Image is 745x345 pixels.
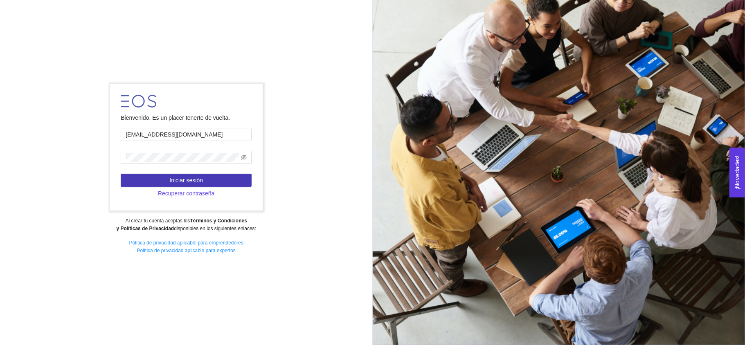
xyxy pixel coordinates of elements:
[5,217,367,233] div: Al crear tu cuenta aceptas los disponibles en los siguientes enlaces:
[129,240,243,246] a: Política de privacidad aplicable para emprendedores
[169,176,203,185] span: Iniciar sesión
[116,218,247,231] strong: Términos y Condiciones y Políticas de Privacidad
[729,148,745,197] button: Open Feedback Widget
[121,174,252,187] button: Iniciar sesión
[121,190,252,197] a: Recuperar contraseña
[121,187,252,200] button: Recuperar contraseña
[137,248,236,253] a: Política de privacidad aplicable para expertos
[121,95,156,108] img: LOGO
[158,189,215,198] span: Recuperar contraseña
[241,155,247,160] span: eye-invisible
[121,128,252,141] input: Correo electrónico
[121,113,252,122] div: Bienvenido. Es un placer tenerte de vuelta.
